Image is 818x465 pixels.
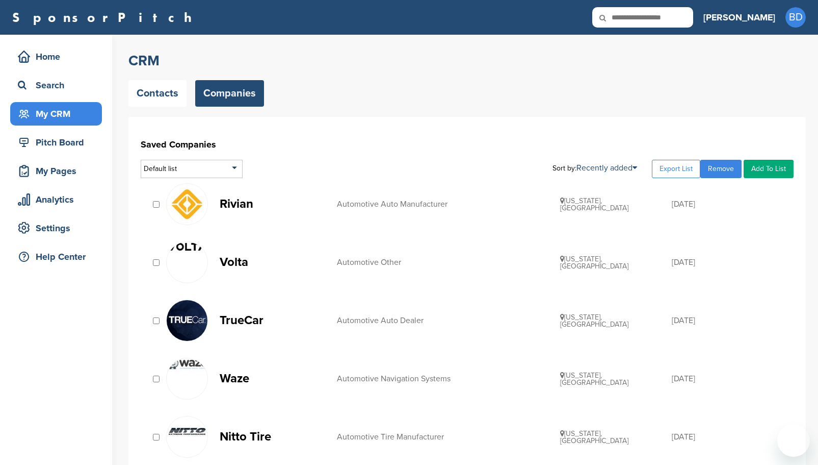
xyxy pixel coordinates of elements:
[167,358,207,370] img: Wze290px logo for waze.svg
[10,188,102,211] a: Analytics
[700,160,742,178] a: Remove
[15,76,102,94] div: Search
[220,430,327,443] p: Nitto Tire
[15,190,102,209] div: Analytics
[10,216,102,240] a: Settings
[337,316,560,325] div: Automotive Auto Dealer
[166,183,783,225] a: Ztamkeoe 400x400 Rivian Automotive Auto Manufacturer [US_STATE], [GEOGRAPHIC_DATA] [DATE]
[337,258,560,266] div: Automotive Other
[141,135,794,154] h1: Saved Companies
[560,255,672,270] div: [US_STATE], [GEOGRAPHIC_DATA]
[560,372,672,386] div: [US_STATE], [GEOGRAPHIC_DATA]
[10,74,102,97] a: Search
[703,10,775,25] h3: [PERSON_NAME]
[576,163,637,173] a: Recently added
[672,375,783,383] div: [DATE]
[167,300,207,341] img: Data
[10,102,102,126] a: My CRM
[12,11,198,24] a: SponsorPitch
[15,248,102,266] div: Help Center
[560,197,672,212] div: [US_STATE], [GEOGRAPHIC_DATA]
[166,358,783,400] a: Wze290px logo for waze.svg Waze Automotive Navigation Systems [US_STATE], [GEOGRAPHIC_DATA] [DATE]
[785,7,806,28] span: BD
[220,372,327,385] p: Waze
[166,300,783,341] a: Data TrueCar Automotive Auto Dealer [US_STATE], [GEOGRAPHIC_DATA] [DATE]
[15,162,102,180] div: My Pages
[15,133,102,152] div: Pitch Board
[672,200,783,208] div: [DATE]
[128,52,806,70] h2: CRM
[128,80,187,107] a: Contacts
[560,313,672,328] div: [US_STATE], [GEOGRAPHIC_DATA]
[337,375,560,383] div: Automotive Navigation Systems
[672,433,783,441] div: [DATE]
[220,198,327,210] p: Rivian
[10,45,102,68] a: Home
[703,6,775,29] a: [PERSON_NAME]
[744,160,794,178] a: Add To List
[167,417,207,447] img: Data
[10,131,102,154] a: Pitch Board
[10,245,102,268] a: Help Center
[10,159,102,183] a: My Pages
[167,243,207,251] img: Volta
[195,80,264,107] a: Companies
[220,256,327,268] p: Volta
[15,219,102,237] div: Settings
[652,160,700,178] a: Export List
[552,164,637,172] div: Sort by:
[337,200,560,208] div: Automotive Auto Manufacturer
[672,258,783,266] div: [DATE]
[167,184,207,225] img: Ztamkeoe 400x400
[166,241,783,283] a: Volta Volta Automotive Other [US_STATE], [GEOGRAPHIC_DATA] [DATE]
[166,416,783,458] a: Data Nitto Tire Automotive Tire Manufacturer [US_STATE], [GEOGRAPHIC_DATA] [DATE]
[337,433,560,441] div: Automotive Tire Manufacturer
[220,314,327,327] p: TrueCar
[560,430,672,445] div: [US_STATE], [GEOGRAPHIC_DATA]
[141,160,243,178] div: Default list
[672,316,783,325] div: [DATE]
[777,424,810,457] iframe: Button to launch messaging window
[15,105,102,123] div: My CRM
[15,47,102,66] div: Home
